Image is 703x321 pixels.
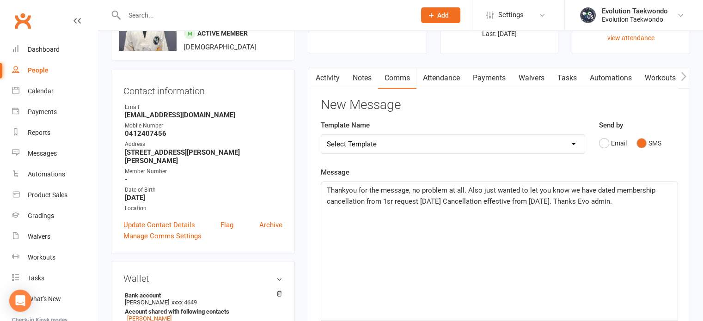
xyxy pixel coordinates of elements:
a: Tasks [551,67,583,89]
a: Workouts [638,67,682,89]
button: Email [599,134,627,152]
strong: [EMAIL_ADDRESS][DOMAIN_NAME] [125,111,282,119]
a: Notes [346,67,378,89]
div: Email [125,103,282,112]
div: Mobile Number [125,121,282,130]
h3: Wallet [123,273,282,284]
a: Messages [12,143,98,164]
input: Search... [122,9,409,22]
strong: [STREET_ADDRESS][PERSON_NAME][PERSON_NAME] [125,148,282,165]
a: Automations [12,164,98,185]
a: Automations [583,67,638,89]
a: Product Sales [12,185,98,206]
label: Send by [599,120,623,131]
h3: Contact information [123,82,282,96]
a: People [12,60,98,81]
a: Flag [220,219,233,230]
a: Activity [309,67,346,89]
div: Evolution Taekwondo [602,15,668,24]
a: view attendance [607,34,654,42]
a: Calendar [12,81,98,102]
label: Template Name [321,120,370,131]
div: Calendar [28,87,54,95]
div: Member Number [125,167,282,176]
div: Date of Birth [125,186,282,194]
a: Clubworx [11,9,34,32]
label: Message [321,167,349,178]
strong: [DATE] [125,194,282,202]
div: Waivers [28,233,50,240]
span: xxxx 4649 [171,299,197,306]
a: Dashboard [12,39,98,60]
div: Dashboard [28,46,60,53]
h3: New Message [321,98,678,112]
div: Evolution Taekwondo [602,7,668,15]
strong: Account shared with following contacts [125,308,278,315]
div: What's New [28,295,61,303]
a: Tasks [12,268,98,289]
button: SMS [636,134,661,152]
div: Product Sales [28,191,67,199]
a: Update Contact Details [123,219,195,230]
a: Reports [12,122,98,143]
button: Add [421,7,460,23]
a: Payments [12,102,98,122]
a: Manage Comms Settings [123,230,202,242]
a: What's New [12,289,98,309]
span: Add [437,12,449,19]
div: Location [125,204,282,213]
a: Workouts [12,247,98,268]
div: Messages [28,150,57,157]
div: Automations [28,170,65,178]
a: Comms [378,67,416,89]
a: Waivers [512,67,551,89]
img: thumb_image1716958358.png [579,6,597,24]
span: Active member [197,30,248,37]
div: Open Intercom Messenger [9,290,31,312]
span: Thankyou for the message, no problem at all. Also just wanted to let you know we have dated membe... [327,186,657,206]
span: Settings [498,5,524,25]
div: Tasks [28,274,44,282]
strong: Bank account [125,292,278,299]
strong: 0412407456 [125,129,282,138]
strong: - [125,175,282,183]
div: People [28,67,49,74]
a: Payments [466,67,512,89]
a: Waivers [12,226,98,247]
div: Payments [28,108,57,115]
a: Archive [259,219,282,230]
a: Gradings [12,206,98,226]
a: Attendance [416,67,466,89]
div: Reports [28,129,50,136]
div: Gradings [28,212,54,219]
span: [DEMOGRAPHIC_DATA] [184,43,257,51]
div: Address [125,140,282,149]
div: Workouts [28,254,55,261]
